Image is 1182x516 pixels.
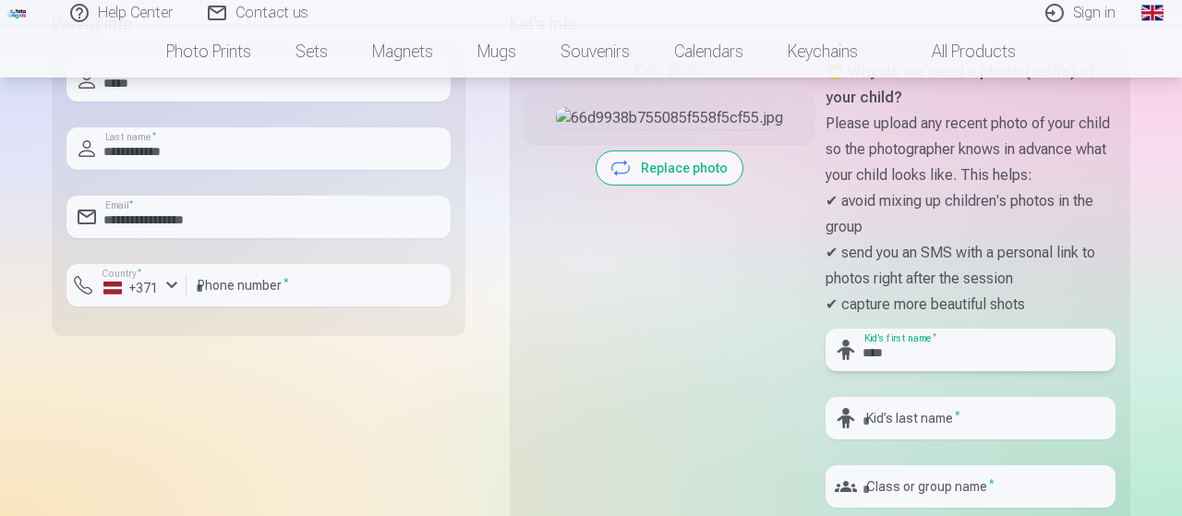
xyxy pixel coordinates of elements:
label: Country [96,267,148,281]
a: All products [880,26,1038,78]
a: Souvenirs [538,26,652,78]
a: Calendars [652,26,766,78]
a: Sets [273,26,350,78]
a: Mugs [455,26,538,78]
a: Magnets [350,26,455,78]
button: Country*+371 [66,264,187,306]
p: ✔ send you an SMS with a personal link to photos right after the session [826,240,1116,292]
p: ✔ capture more beautiful shots [826,292,1116,318]
img: 66d9938b755085f558f5cf55.jpg [556,107,783,129]
p: ✔ avoid mixing up children's photos in the group [826,188,1116,240]
img: /fa1 [7,7,28,18]
div: +371 [103,279,159,297]
a: Keychains [766,26,880,78]
button: Replace photo [597,151,742,185]
p: Please upload any recent photo of your child so the photographer knows in advance what your child... [826,111,1116,188]
a: Photo prints [144,26,273,78]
